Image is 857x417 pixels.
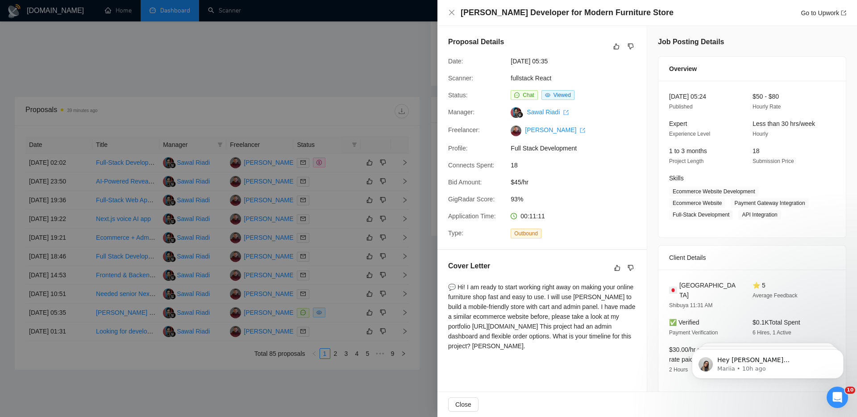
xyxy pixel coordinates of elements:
[669,147,707,154] span: 1 to 3 months
[511,194,645,204] span: 93%
[669,285,677,295] img: 🇯🇵
[753,147,760,154] span: 18
[448,282,636,351] div: 💬 Hi! I am ready to start working right away on making your online furniture shop fast and easy t...
[448,37,504,47] h5: Proposal Details
[612,263,623,273] button: like
[625,41,636,52] button: dislike
[841,10,846,16] span: export
[545,92,550,98] span: eye
[753,329,791,336] span: 6 Hires, 1 Active
[753,120,815,127] span: Less than 30 hrs/week
[669,175,684,182] span: Skills
[801,9,846,17] a: Go to Upworkexport
[455,400,471,409] span: Close
[448,261,490,271] h5: Cover Letter
[613,43,620,50] span: like
[669,158,703,164] span: Project Length
[511,213,517,219] span: clock-circle
[448,92,468,99] span: Status:
[669,93,706,100] span: [DATE] 05:24
[511,177,645,187] span: $45/hr
[669,187,759,196] span: Ecommerce Website Development
[517,112,523,118] img: gigradar-bm.png
[448,58,463,65] span: Date:
[669,367,688,373] span: 2 Hours
[669,104,693,110] span: Published
[753,292,798,299] span: Average Feedback
[448,196,495,203] span: GigRadar Score:
[511,229,541,238] span: Outbound
[448,162,495,169] span: Connects Spent:
[580,128,585,133] span: export
[511,56,645,66] span: [DATE] 05:35
[514,92,520,98] span: message
[527,108,569,116] a: Sawal Riadi export
[669,131,710,137] span: Experience Level
[461,7,674,18] h4: [PERSON_NAME] Developer for Modern Furniture Store
[448,9,455,16] span: close
[658,37,724,47] h5: Job Posting Details
[669,120,687,127] span: Expert
[611,41,622,52] button: like
[669,329,718,336] span: Payment Verification
[625,263,636,273] button: dislike
[553,92,571,98] span: Viewed
[563,110,569,115] span: export
[448,9,455,17] button: Close
[731,198,808,208] span: Payment Gateway Integration
[669,346,726,363] span: $30.00/hr avg hourly rate paid
[669,302,712,309] span: Shibuya 11:31 AM
[827,387,848,408] iframe: Intercom live chat
[448,108,474,116] span: Manager:
[628,264,634,271] span: dislike
[448,145,468,152] span: Profile:
[511,75,551,82] a: fullstack React
[678,330,857,393] iframe: Intercom notifications message
[614,264,620,271] span: like
[448,126,480,133] span: Freelancer:
[753,104,781,110] span: Hourly Rate
[448,75,473,82] span: Scanner:
[448,213,496,220] span: Application Time:
[679,280,738,300] span: [GEOGRAPHIC_DATA]
[845,387,855,394] span: 10
[511,143,645,153] span: Full Stack Development
[448,179,482,186] span: Bid Amount:
[669,246,835,270] div: Client Details
[523,92,534,98] span: Chat
[738,210,781,220] span: API Integration
[669,210,733,220] span: Full-Stack Development
[669,198,725,208] span: Ecommerce Website
[753,319,800,326] span: $0.1K Total Spent
[753,158,794,164] span: Submission Price
[628,43,634,50] span: dislike
[753,93,779,100] span: $50 - $80
[669,319,699,326] span: ✅ Verified
[753,282,765,289] span: ⭐ 5
[753,131,768,137] span: Hourly
[520,213,545,220] span: 00:11:11
[448,397,478,412] button: Close
[448,229,463,237] span: Type:
[511,125,521,136] img: c1Solt7VbwHmdfN9daG-llb3HtbK8lHyvFES2IJpurApVoU8T7FGrScjE2ec-Wjl2v
[669,64,697,74] span: Overview
[511,160,645,170] span: 18
[525,126,585,133] a: [PERSON_NAME] export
